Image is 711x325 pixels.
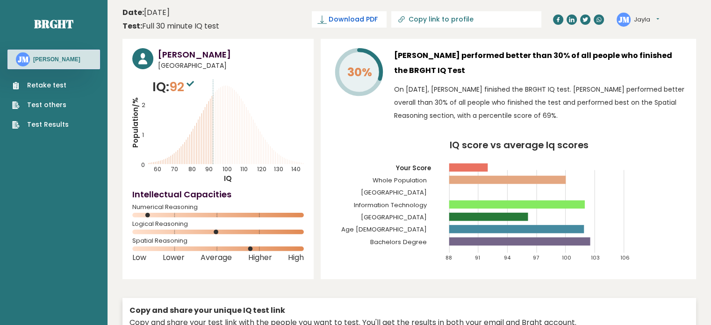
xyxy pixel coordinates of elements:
text: JM [618,14,630,24]
span: High [288,256,304,260]
tspan: 30% [347,64,372,80]
tspan: 60 [154,165,162,173]
span: Spatial Reasoning [132,239,304,243]
h3: [PERSON_NAME] [158,48,304,61]
tspan: 140 [291,165,301,173]
tspan: 110 [240,165,248,173]
p: On [DATE], [PERSON_NAME] finished the BRGHT IQ test. [PERSON_NAME] performed better overall than ... [394,83,686,122]
button: Jayla [634,15,659,24]
span: Higher [248,256,272,260]
tspan: 2 [142,101,145,109]
tspan: 100 [223,165,232,173]
tspan: 0 [141,161,145,169]
p: IQ: [152,78,196,96]
tspan: [GEOGRAPHIC_DATA] [361,188,427,197]
tspan: [GEOGRAPHIC_DATA] [361,213,427,222]
tspan: Age [DEMOGRAPHIC_DATA] [341,225,427,234]
tspan: 80 [188,165,196,173]
tspan: 88 [445,254,452,261]
div: Full 30 minute IQ test [122,21,219,32]
div: Copy and share your unique IQ test link [129,305,689,316]
tspan: Your Score [395,164,431,173]
tspan: 106 [620,254,629,261]
h3: [PERSON_NAME] performed better than 30% of all people who finished the BRGHT IQ Test [394,48,686,78]
tspan: 100 [562,254,571,261]
tspan: 90 [205,165,213,173]
a: Retake test [12,80,69,90]
b: Test: [122,21,142,31]
tspan: 91 [474,254,480,261]
a: Test Results [12,120,69,130]
h3: [PERSON_NAME] [33,56,80,63]
span: [GEOGRAPHIC_DATA] [158,61,304,71]
tspan: IQ [224,173,232,183]
tspan: 70 [171,165,178,173]
tspan: Information Technology [354,201,427,209]
tspan: 94 [504,254,511,261]
span: Average [201,256,232,260]
tspan: 1 [142,131,144,139]
b: Date: [122,7,144,18]
a: Download PDF [312,11,387,28]
tspan: 103 [591,254,600,261]
span: Download PDF [329,14,377,24]
text: JM [18,54,29,65]
span: 92 [169,78,196,95]
tspan: 130 [274,165,283,173]
span: Logical Reasoning [132,222,304,226]
h4: Intellectual Capacities [132,188,304,201]
time: [DATE] [122,7,170,18]
tspan: IQ score vs average Iq scores [450,138,589,152]
tspan: 97 [533,254,539,261]
span: Numerical Reasoning [132,205,304,209]
tspan: Whole Population [373,176,427,185]
tspan: 120 [257,165,266,173]
span: Lower [163,256,185,260]
tspan: Bachelors Degree [370,238,427,246]
tspan: Population/% [130,97,140,148]
a: Brght [34,16,73,31]
span: Low [132,256,146,260]
a: Test others [12,100,69,110]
